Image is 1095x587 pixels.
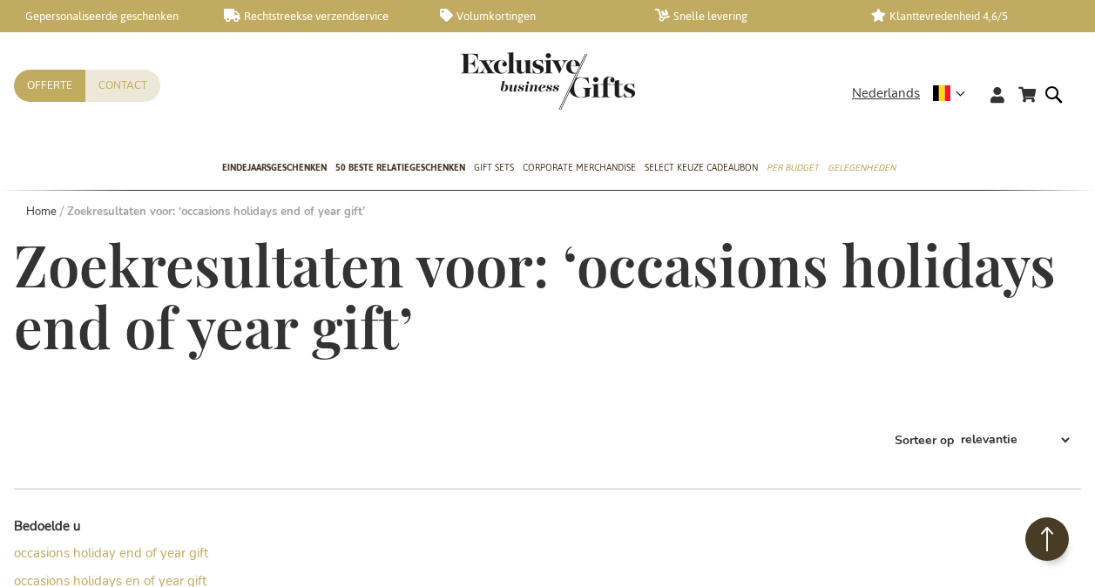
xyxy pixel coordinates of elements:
img: Exclusive Business gifts logo [461,52,635,110]
label: Sorteer op [895,431,954,448]
span: 50 beste relatiegeschenken [335,159,465,177]
dt: Bedoelde u [14,517,281,536]
span: Corporate Merchandise [523,159,636,177]
strong: Zoekresultaten voor: ‘occasions holidays end of year gift’ [67,204,365,219]
a: Snelle levering [655,9,842,24]
span: Gelegenheden [828,159,896,177]
span: Zoekresultaten voor: ‘occasions holidays end of year gift’ [14,226,1056,364]
a: store logo [461,52,548,110]
a: Home [26,204,57,219]
a: Contact [85,70,160,102]
span: Per Budget [767,159,819,177]
a: Gepersonaliseerde geschenken [9,9,196,24]
a: Volumkortingen [440,9,627,24]
span: Select Keuze Cadeaubon [645,159,758,177]
div: Nederlands [852,84,977,104]
span: Nederlands [852,84,920,104]
a: occasions holiday end of year gift [14,544,208,562]
a: Rechtstreekse verzendservice [224,9,411,24]
span: Gift Sets [474,159,514,177]
span: Eindejaarsgeschenken [222,159,327,177]
a: Klanttevredenheid 4,6/5 [871,9,1058,24]
a: Offerte [14,70,85,102]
